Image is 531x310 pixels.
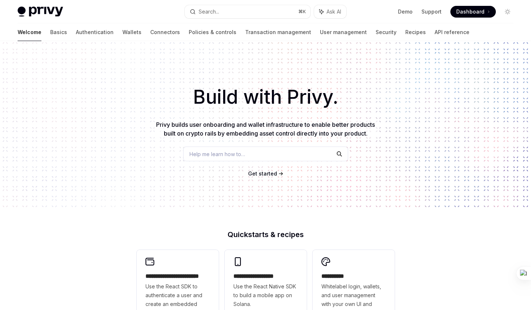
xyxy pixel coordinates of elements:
a: Authentication [76,23,114,41]
span: ⌘ K [298,9,306,15]
a: User management [320,23,367,41]
span: Help me learn how to… [189,150,245,158]
a: Support [421,8,442,15]
a: Transaction management [245,23,311,41]
a: Demo [398,8,413,15]
button: Toggle dark mode [502,6,513,18]
a: API reference [435,23,469,41]
a: Connectors [150,23,180,41]
a: Security [376,23,397,41]
a: Policies & controls [189,23,236,41]
button: Search...⌘K [185,5,310,18]
h1: Build with Privy. [12,83,519,111]
a: Wallets [122,23,141,41]
span: Ask AI [327,8,341,15]
div: Search... [199,7,219,16]
a: Dashboard [450,6,496,18]
a: Recipes [405,23,426,41]
span: Privy builds user onboarding and wallet infrastructure to enable better products built on crypto ... [156,121,375,137]
h2: Quickstarts & recipes [137,231,395,238]
span: Use the React Native SDK to build a mobile app on Solana. [233,282,298,309]
button: Ask AI [314,5,346,18]
img: light logo [18,7,63,17]
a: Welcome [18,23,41,41]
span: Dashboard [456,8,484,15]
a: Basics [50,23,67,41]
a: Get started [248,170,277,177]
